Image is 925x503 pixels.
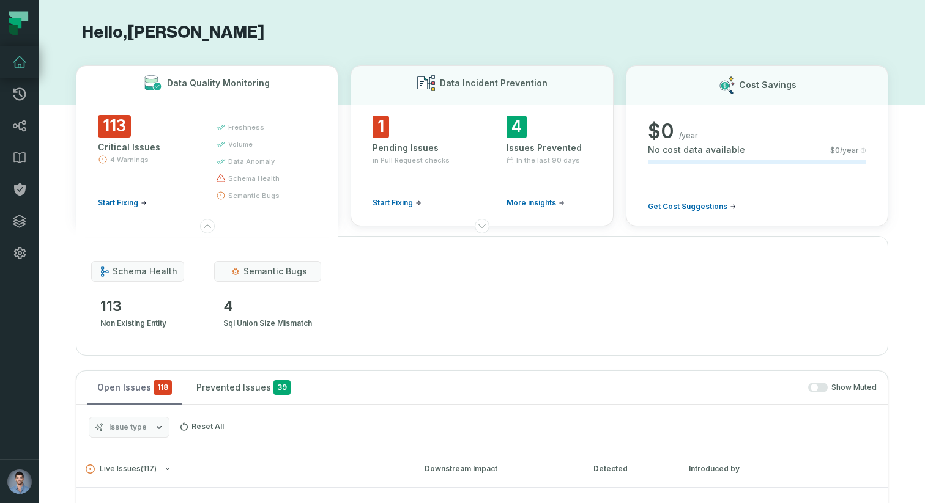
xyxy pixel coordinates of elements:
[228,191,280,200] span: semantic bugs
[648,144,745,156] span: No cost data available
[679,131,698,141] span: /year
[86,464,157,474] span: Live Issues ( 117 )
[98,198,147,208] a: Start Fixing
[243,265,307,277] span: semantic bugs
[167,77,270,89] h3: Data Quality Monitoring
[228,174,280,183] span: schema health
[76,65,338,226] button: Data Quality Monitoring113Critical Issues4 WarningsStart Fixingfreshnessvolumedata anomalyschema ...
[110,155,149,164] span: 4 Warnings
[113,265,177,277] span: schema health
[87,371,182,404] button: Open Issues
[373,198,422,208] a: Start Fixing
[626,65,888,226] button: Cost Savings$0/yearNo cost data available$0/yearGet Cost Suggestions
[86,464,403,474] button: Live Issues(117)
[425,463,571,474] div: Downstream Impact
[187,371,300,404] button: Prevented Issues
[516,155,580,165] span: In the last 90 days
[648,202,727,211] span: Get Cost Suggestions
[373,198,413,208] span: Start Fixing
[154,380,172,395] span: critical issues and errors combined
[373,116,389,138] span: 1
[98,115,131,138] span: 113
[228,122,264,132] span: freshness
[100,296,166,316] span: 113
[373,155,450,165] span: in Pull Request checks
[648,202,736,211] a: Get Cost Suggestions
[440,77,548,89] h3: Data Incident Prevention
[228,139,253,149] span: volume
[593,463,667,474] div: Detected
[507,198,556,208] span: More insights
[507,116,527,138] span: 4
[739,79,797,91] h3: Cost Savings
[689,463,799,474] div: Introduced by
[223,296,312,316] span: 4
[100,316,166,331] span: non existing entity
[351,65,613,226] button: Data Incident Prevention1Pending Issuesin Pull Request checksStart Fixing4Issues PreventedIn the ...
[109,422,147,432] span: Issue type
[174,417,229,436] button: Reset All
[273,380,291,395] span: 39
[507,142,592,154] div: Issues Prevented
[373,142,458,154] div: Pending Issues
[98,141,194,153] div: Critical Issues
[507,198,565,208] a: More insights
[89,417,169,438] button: Issue type
[223,316,312,331] span: sql union size mismatch
[228,156,275,166] span: data anomaly
[76,22,888,43] h1: Hello, [PERSON_NAME]
[830,145,859,155] span: $ 0 /year
[98,198,138,208] span: Start Fixing
[305,383,877,393] div: Show Muted
[7,469,32,494] img: avatar of Ori Machlis
[648,119,674,144] span: $ 0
